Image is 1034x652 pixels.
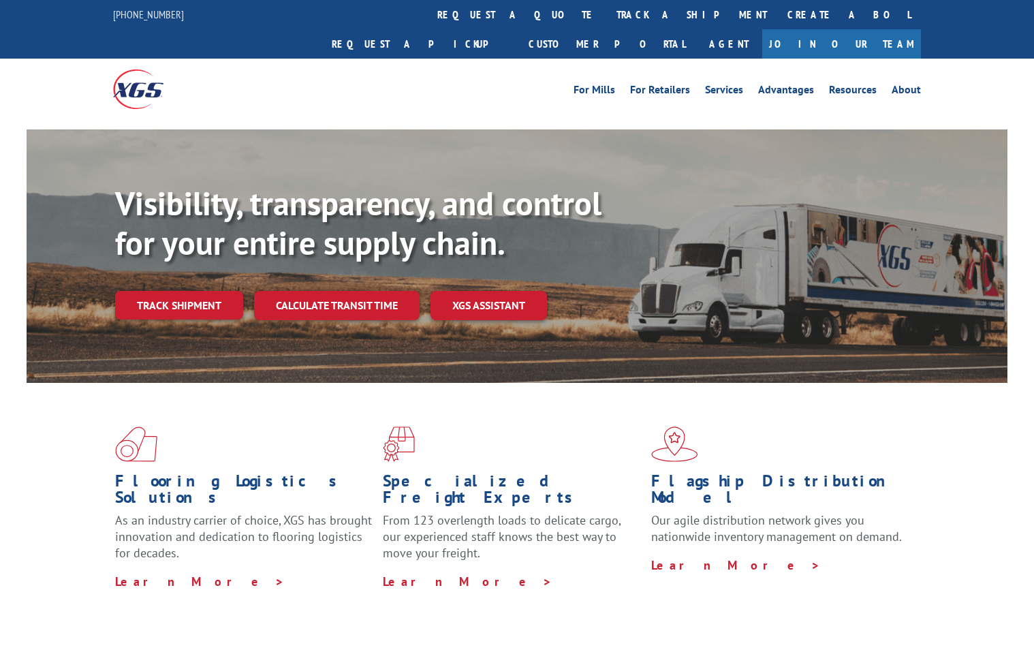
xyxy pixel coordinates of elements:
h1: Flooring Logistics Solutions [115,473,373,512]
a: Customer Portal [518,29,695,59]
a: Join Our Team [762,29,921,59]
a: Track shipment [115,291,243,320]
img: xgs-icon-flagship-distribution-model-red [651,426,698,462]
a: Services [705,84,743,99]
h1: Flagship Distribution Model [651,473,909,512]
a: [PHONE_NUMBER] [113,7,184,21]
a: Learn More > [651,557,821,573]
a: XGS ASSISTANT [430,291,547,320]
a: Calculate transit time [254,291,420,320]
a: Learn More > [383,574,552,589]
h1: Specialized Freight Experts [383,473,640,512]
b: Visibility, transparency, and control for your entire supply chain. [115,182,601,264]
a: For Retailers [630,84,690,99]
a: Resources [829,84,877,99]
a: About [892,84,921,99]
a: Advantages [758,84,814,99]
a: Learn More > [115,574,285,589]
a: Request a pickup [322,29,518,59]
img: xgs-icon-focused-on-flooring-red [383,426,415,462]
p: From 123 overlength loads to delicate cargo, our experienced staff knows the best way to move you... [383,512,640,573]
a: Agent [695,29,762,59]
span: As an industry carrier of choice, XGS has brought innovation and dedication to flooring logistics... [115,512,372,561]
img: xgs-icon-total-supply-chain-intelligence-red [115,426,157,462]
a: For Mills [574,84,615,99]
span: Our agile distribution network gives you nationwide inventory management on demand. [651,512,902,544]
